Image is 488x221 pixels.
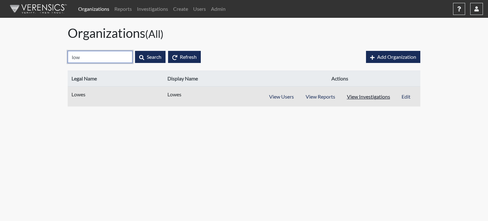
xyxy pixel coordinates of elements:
[76,3,112,15] a: Organizations
[366,51,420,63] button: Add Organization
[341,91,396,103] button: View Investigations
[135,51,166,63] button: Search
[208,3,228,15] a: Admin
[112,3,134,15] a: Reports
[145,28,164,40] small: (All)
[168,51,201,63] button: Refresh
[263,91,300,103] button: View Users
[134,3,171,15] a: Investigations
[147,54,161,60] span: Search
[396,91,417,103] button: Edit
[71,91,151,98] span: Lowes
[167,91,247,98] span: Lowes
[180,54,197,60] span: Refresh
[164,71,260,87] th: Display Name
[171,3,191,15] a: Create
[68,51,132,63] input: Search
[68,71,164,87] th: Legal Name
[191,3,208,15] a: Users
[259,71,420,87] th: Actions
[68,25,420,41] h1: Organizations
[377,54,416,60] span: Add Organization
[300,91,341,103] button: View Reports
